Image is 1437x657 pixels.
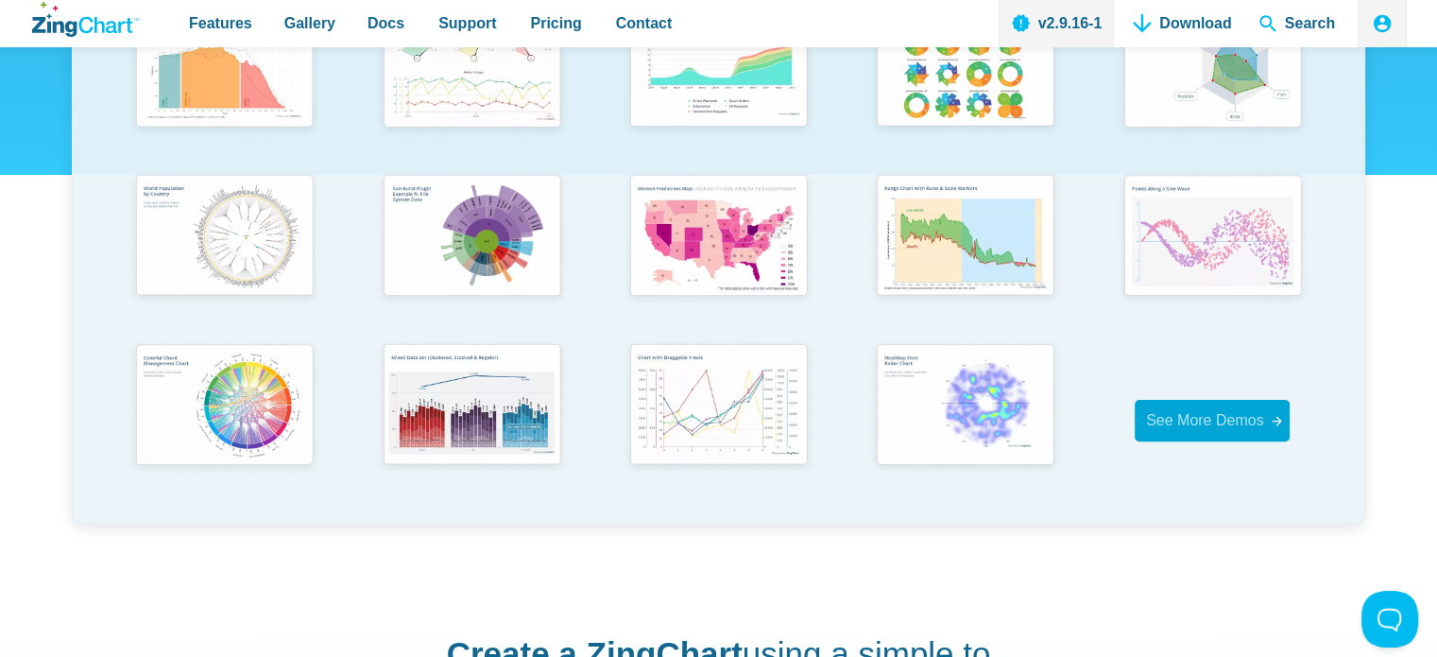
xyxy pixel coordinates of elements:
a: Chart with Draggable Y-Axis [595,337,842,506]
img: Mixed Data Set (Clustered, Stacked, and Regular) [373,337,571,477]
a: Mixed Data Set (Clustered, Stacked, and Regular) [348,337,594,506]
a: Sun Burst Plugin Example ft. File System Data [348,167,594,337]
img: Chart with Draggable Y-Axis [620,337,817,477]
iframe: Toggle Customer Support [1361,591,1418,648]
span: Features [189,10,252,36]
img: Range Chart with Rultes & Scale Markers [866,167,1064,308]
img: Election Predictions Map [620,167,817,308]
span: Support [438,10,496,36]
span: Contact [616,10,673,36]
a: See More Demos [1135,400,1291,441]
a: Heatmap Over Radar Chart [842,337,1088,506]
a: Range Chart with Rultes & Scale Markers [842,167,1088,337]
a: World Population by Country [101,167,348,337]
img: Heatmap Over Radar Chart [866,337,1064,477]
span: Docs [368,10,404,36]
span: Pricing [530,10,581,36]
img: World Population by Country [126,167,323,308]
a: ZingChart Logo. Click to return to the homepage [32,2,139,37]
img: Colorful Chord Management Chart [126,337,323,477]
span: Gallery [284,10,335,36]
img: Points Along a Sine Wave [1114,167,1311,308]
a: Points Along a Sine Wave [1089,167,1336,337]
img: Sun Burst Plugin Example ft. File System Data [373,167,571,308]
a: Colorful Chord Management Chart [101,337,348,506]
a: Election Predictions Map [595,167,842,337]
span: See More Demos [1146,412,1264,428]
